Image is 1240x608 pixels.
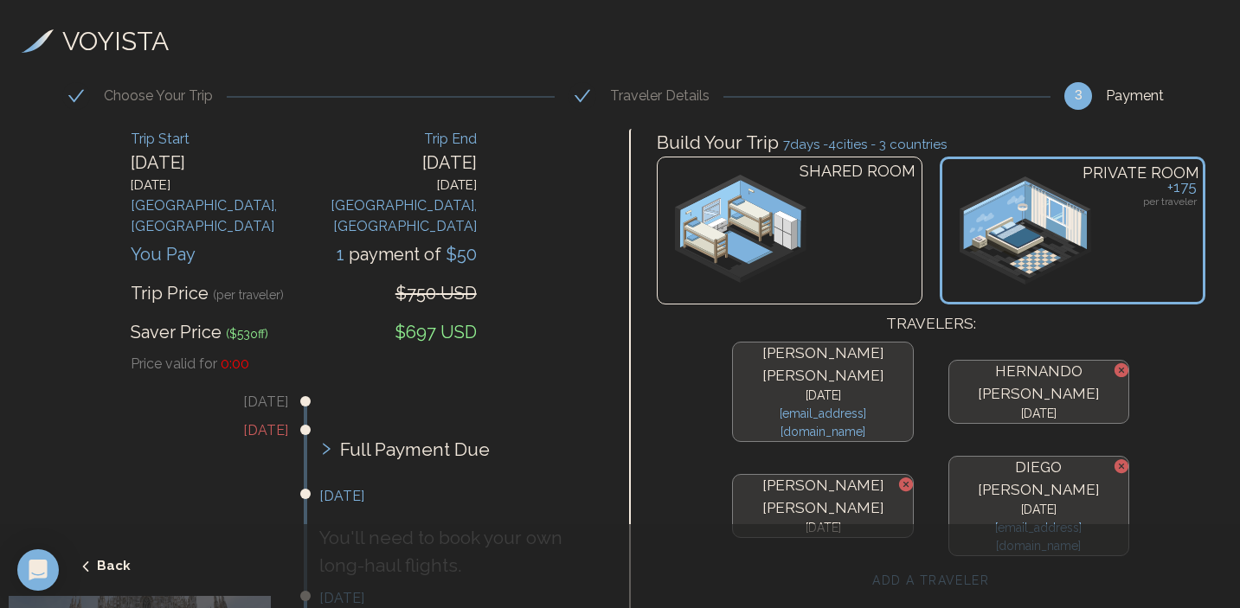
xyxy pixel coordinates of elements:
[22,22,169,61] a: VOYISTA
[131,280,284,306] div: Trip Price
[395,283,477,304] span: $750 USD
[131,176,304,195] div: [DATE]
[675,175,807,283] img: No picture
[131,241,196,267] div: You Pay
[740,405,905,441] h4: [EMAIL_ADDRESS][DOMAIN_NAME]
[131,195,304,237] div: [GEOGRAPHIC_DATA] , [GEOGRAPHIC_DATA]
[1143,194,1197,209] p: per traveler
[62,22,169,61] h3: VOYISTA
[304,176,477,195] div: [DATE]
[740,519,905,537] h4: [DATE]
[1064,82,1092,110] div: 3
[783,137,947,152] span: 7 days - 4 cities - 3 countries
[304,195,477,237] div: [GEOGRAPHIC_DATA] , [GEOGRAPHIC_DATA]
[395,322,477,342] span: $697 USD
[441,244,477,265] span: $ 50
[17,549,59,591] div: Open Intercom Messenger
[104,86,227,106] div: Choose Your Trip
[1167,176,1197,199] h4: + 175
[740,387,905,405] h4: [DATE]
[610,86,723,106] div: Traveler Details
[956,361,1121,405] h4: hernando [PERSON_NAME]
[226,327,268,341] span: ($ 53 off)
[221,355,249,372] span: 0 : 00
[956,405,1121,423] h4: [DATE]
[131,150,304,176] div: [DATE]
[131,319,268,345] div: Saver Price
[956,519,1121,555] h4: [EMAIL_ADDRESS][DOMAIN_NAME]
[213,288,284,302] span: (per traveler)
[26,546,131,586] button: Back
[657,129,1206,157] h3: Build Your Trip
[956,501,1121,519] h4: [DATE]
[956,457,1121,501] h4: diego [PERSON_NAME]
[304,129,477,150] div: Trip End
[740,342,905,387] h4: [PERSON_NAME] [PERSON_NAME]
[337,241,477,267] div: payment of
[340,436,490,464] span: Full Payment Due
[304,150,477,176] div: [DATE]
[800,159,916,183] h4: SHARED ROOM
[131,355,217,372] span: Price valid for
[9,420,288,441] h3: [DATE]
[22,29,54,54] img: Voyista Logo
[657,304,1206,336] h1: Travelers:
[960,176,1091,285] img: No picture
[1083,161,1199,185] h4: PRIVATE ROOM
[740,475,905,519] h4: [PERSON_NAME] [PERSON_NAME]
[319,486,599,507] h3: [DATE]
[9,392,288,413] h3: [DATE]
[1106,86,1178,106] div: Payment
[337,244,349,265] span: 1
[131,129,304,150] div: Trip Start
